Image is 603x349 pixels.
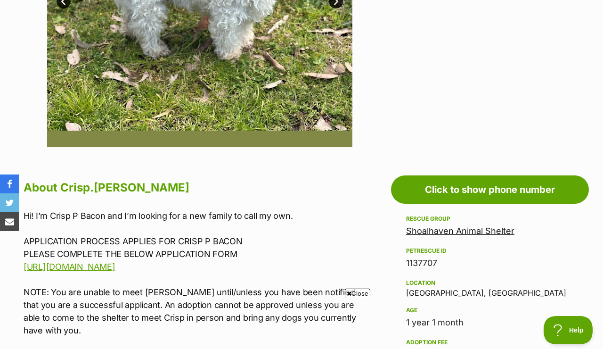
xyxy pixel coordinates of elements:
[24,177,359,198] h2: About Crisp.[PERSON_NAME]
[130,302,473,344] iframe: Advertisement
[345,289,370,298] span: Close
[391,175,589,204] a: Click to show phone number
[406,307,574,314] div: Age
[406,215,574,223] div: Rescue group
[24,262,115,272] a: [URL][DOMAIN_NAME]
[406,277,574,297] div: [GEOGRAPHIC_DATA], [GEOGRAPHIC_DATA]
[406,279,574,287] div: Location
[406,247,574,255] div: PetRescue ID
[406,226,514,236] a: Shoalhaven Animal Shelter
[406,257,574,270] div: 1137707
[406,339,574,346] div: Adoption fee
[544,316,594,344] iframe: Help Scout Beacon - Open
[406,316,574,329] div: 1 year 1 month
